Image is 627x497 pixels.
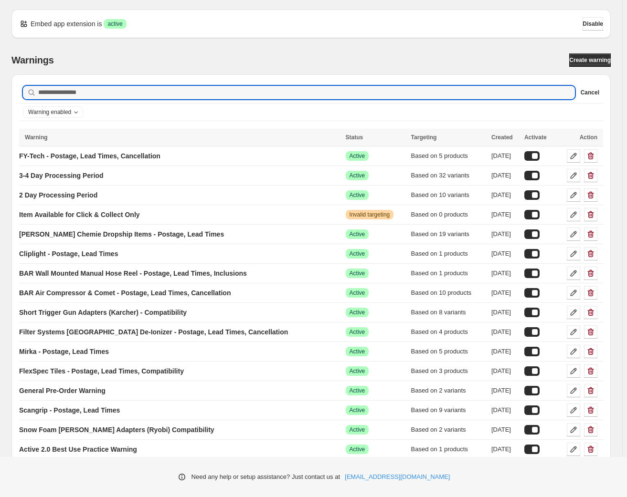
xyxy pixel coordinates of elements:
div: Based on 8 variants [411,308,486,317]
div: [DATE] [491,171,519,180]
span: Active [350,152,365,160]
p: BAR Wall Mounted Manual Hose Reel - Postage, Lead Times, Inclusions [19,269,247,278]
p: Mirka - Postage, Lead Times [19,347,109,356]
p: Cliplight - Postage, Lead Times [19,249,118,259]
div: [DATE] [491,288,519,298]
span: Invalid targeting [350,211,390,218]
button: Disable [583,17,603,31]
span: Warning enabled [28,108,71,116]
p: BAR Air Compressor & Comet - Postage, Lead Times, Cancellation [19,288,231,298]
span: Targeting [411,134,437,141]
div: Based on 10 products [411,288,486,298]
div: [DATE] [491,269,519,278]
p: Snow Foam [PERSON_NAME] Adapters (Ryobi) Compatibility [19,425,214,435]
p: [PERSON_NAME] Chemie Dropship Items - Postage, Lead Times [19,229,224,239]
a: Create warning [569,53,611,67]
div: [DATE] [491,425,519,435]
a: General Pre-Order Warning [19,383,106,398]
span: Active [350,309,365,316]
div: Based on 5 products [411,347,486,356]
span: Active [350,172,365,179]
a: Active 2.0 Best Use Practice Warning [19,442,137,457]
p: Item Available for Click & Collect Only [19,210,140,219]
p: 3-4 Day Processing Period [19,171,104,180]
span: Active [350,406,365,414]
div: Based on 0 products [411,210,486,219]
p: FY-Tech - Postage, Lead Times, Cancellation [19,151,160,161]
span: Active [350,230,365,238]
span: Active [350,387,365,394]
a: 3-4 Day Processing Period [19,168,104,183]
div: [DATE] [491,229,519,239]
span: Status [346,134,363,141]
a: Cliplight - Postage, Lead Times [19,246,118,261]
a: Mirka - Postage, Lead Times [19,344,109,359]
div: Based on 2 variants [411,425,486,435]
span: Active [350,445,365,453]
div: Based on 1 products [411,249,486,259]
div: [DATE] [491,151,519,161]
div: [DATE] [491,347,519,356]
div: Based on 3 products [411,366,486,376]
div: [DATE] [491,210,519,219]
h2: Warnings [11,54,54,66]
p: 2 Day Processing Period [19,190,97,200]
div: Based on 19 variants [411,229,486,239]
a: BAR Air Compressor & Comet - Postage, Lead Times, Cancellation [19,285,231,300]
div: [DATE] [491,190,519,200]
a: FY-Tech - Postage, Lead Times, Cancellation [19,148,160,164]
span: Create warning [569,56,611,64]
div: [DATE] [491,327,519,337]
button: Cancel [581,87,599,98]
div: Based on 32 variants [411,171,486,180]
span: active [107,20,122,28]
p: Short Trigger Gun Adapters (Karcher) - Compatibility [19,308,187,317]
span: Activate [524,134,547,141]
span: Active [350,348,365,355]
a: Scangrip - Postage, Lead Times [19,403,120,418]
a: 2 Day Processing Period [19,187,97,203]
div: Based on 5 products [411,151,486,161]
span: Disable [583,20,603,28]
a: Filter Systems [GEOGRAPHIC_DATA] De-Ionizer - Postage, Lead Times, Cancellation [19,324,288,340]
span: Active [350,250,365,258]
div: [DATE] [491,445,519,454]
a: Short Trigger Gun Adapters (Karcher) - Compatibility [19,305,187,320]
a: [EMAIL_ADDRESS][DOMAIN_NAME] [345,472,450,482]
div: [DATE] [491,386,519,395]
div: Based on 9 variants [411,405,486,415]
p: Active 2.0 Best Use Practice Warning [19,445,137,454]
div: [DATE] [491,249,519,259]
a: BAR Wall Mounted Manual Hose Reel - Postage, Lead Times, Inclusions [19,266,247,281]
div: Based on 10 variants [411,190,486,200]
div: Based on 1 products [411,445,486,454]
a: FlexSpec Tiles - Postage, Lead Times, Compatibility [19,363,184,379]
span: Created [491,134,513,141]
div: Based on 2 variants [411,386,486,395]
div: [DATE] [491,366,519,376]
div: Based on 4 products [411,327,486,337]
p: Filter Systems [GEOGRAPHIC_DATA] De-Ionizer - Postage, Lead Times, Cancellation [19,327,288,337]
div: [DATE] [491,405,519,415]
span: Active [350,289,365,297]
p: Embed app extension is [31,19,102,29]
button: Warning enabled [23,107,83,117]
div: [DATE] [491,308,519,317]
div: Based on 1 products [411,269,486,278]
span: Active [350,191,365,199]
a: Item Available for Click & Collect Only [19,207,140,222]
span: Active [350,328,365,336]
a: [PERSON_NAME] Chemie Dropship Items - Postage, Lead Times [19,227,224,242]
p: FlexSpec Tiles - Postage, Lead Times, Compatibility [19,366,184,376]
a: Snow Foam [PERSON_NAME] Adapters (Ryobi) Compatibility [19,422,214,437]
span: Cancel [581,89,599,96]
span: Action [580,134,597,141]
p: General Pre-Order Warning [19,386,106,395]
p: Scangrip - Postage, Lead Times [19,405,120,415]
span: Warning [25,134,48,141]
span: Active [350,426,365,434]
span: Active [350,367,365,375]
span: Active [350,269,365,277]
